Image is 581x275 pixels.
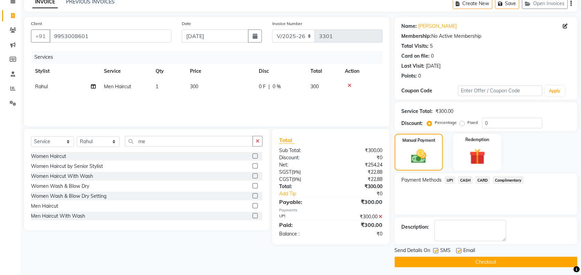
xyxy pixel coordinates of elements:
[274,147,331,154] div: Sub Total:
[402,43,429,50] div: Total Visits:
[402,62,425,70] div: Last Visit:
[331,161,388,169] div: ₹254.24
[100,64,151,79] th: Service
[31,64,100,79] th: Stylist
[273,83,281,90] span: 0 %
[274,230,331,238] div: Balance :
[331,154,388,161] div: ₹0
[419,72,421,80] div: 0
[466,137,489,143] label: Redemption
[445,176,455,184] span: UPI
[31,30,50,43] button: +91
[419,23,457,30] a: [PERSON_NAME]
[402,23,417,30] div: Name:
[402,87,458,94] div: Coupon Code
[274,176,331,183] div: ( )
[293,169,299,175] span: 9%
[331,221,388,229] div: ₹300.00
[402,108,433,115] div: Service Total:
[402,176,442,184] span: Payment Methods
[331,183,388,190] div: ₹300.00
[279,207,383,213] div: Payments
[435,119,457,126] label: Percentage
[274,213,331,220] div: UPI
[426,62,441,70] div: [DATE]
[331,176,388,183] div: ₹22.88
[31,203,58,210] div: Men Haircut
[274,183,331,190] div: Total:
[274,161,331,169] div: Net:
[402,53,430,60] div: Card on file:
[274,198,331,206] div: Payable:
[255,64,306,79] th: Disc
[31,183,89,190] div: Women Wash & Blow Dry
[279,169,292,175] span: SGST
[436,108,454,115] div: ₹300.00
[476,176,490,184] span: CARD
[430,43,433,50] div: 5
[395,247,431,255] span: Send Details On
[331,147,388,154] div: ₹300.00
[151,64,186,79] th: Qty
[431,53,434,60] div: 0
[279,137,295,144] span: Total
[464,247,475,255] span: Email
[331,169,388,176] div: ₹22.88
[186,64,255,79] th: Price
[32,51,388,64] div: Services
[156,83,158,90] span: 1
[545,86,565,96] button: Apply
[441,247,451,255] span: SMS
[331,230,388,238] div: ₹0
[35,83,48,90] span: Rahul
[104,83,131,90] span: Men Haircut
[50,30,171,43] input: Search by Name/Mobile/Email/Code
[310,83,319,90] span: 300
[406,148,431,165] img: _cash.svg
[306,64,341,79] th: Total
[272,21,302,27] label: Invoice Number
[458,176,473,184] span: CASH
[274,190,340,197] a: Add Tip
[31,193,106,200] div: Women Wash & Blow Dry Setting
[402,224,429,231] div: Description:
[279,176,292,182] span: CGST
[458,85,542,96] input: Enter Offer / Coupon Code
[31,21,42,27] label: Client
[125,136,253,147] input: Search or Scan
[331,198,388,206] div: ₹300.00
[402,72,417,80] div: Points:
[395,257,578,267] button: Checkout
[190,83,198,90] span: 300
[468,119,478,126] label: Fixed
[341,64,383,79] th: Action
[493,176,524,184] span: Complimentary
[465,147,490,167] img: _gift.svg
[274,169,331,176] div: ( )
[31,163,103,170] div: Women Haircut by Senior Stylist
[340,190,388,197] div: ₹0
[402,137,435,144] label: Manual Payment
[402,33,571,40] div: No Active Membership
[31,153,66,160] div: Women Haircut
[402,33,432,40] div: Membership:
[31,213,85,220] div: Men Haircut With Wash
[331,213,388,220] div: ₹300.00
[31,173,93,180] div: Women Haircut With Wash
[259,83,266,90] span: 0 F
[274,221,331,229] div: Paid:
[274,154,331,161] div: Discount:
[402,120,423,127] div: Discount:
[182,21,191,27] label: Date
[293,176,300,182] span: 9%
[268,83,270,90] span: |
